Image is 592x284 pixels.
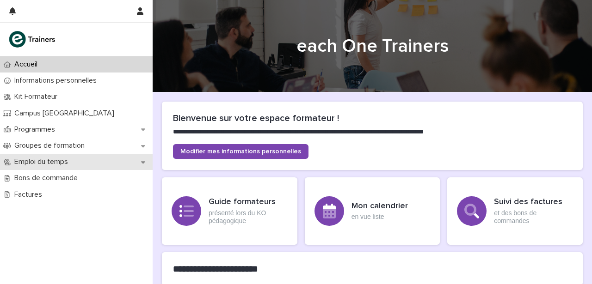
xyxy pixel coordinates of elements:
[494,197,573,207] h3: Suivi des factures
[209,209,288,225] p: présenté lors du KO pédagogique
[11,92,65,101] p: Kit Formateur
[447,177,583,245] a: Suivi des factureset des bons de commandes
[162,177,297,245] a: Guide formateursprésenté lors du KO pédagogique
[305,177,440,245] a: Mon calendrieren vue liste
[11,60,45,69] p: Accueil
[11,190,49,199] p: Factures
[11,109,122,118] p: Campus [GEOGRAPHIC_DATA]
[7,30,58,48] img: K0CqGN7SDeD6s4JG8KQk
[351,213,408,221] p: en vue liste
[173,113,572,124] h2: Bienvenue sur votre espace formateur !
[11,125,62,134] p: Programmes
[162,35,583,57] h1: each One Trainers
[11,76,104,85] p: Informations personnelles
[494,209,573,225] p: et des bons de commandes
[11,141,92,150] p: Groupes de formation
[209,197,288,207] h3: Guide formateurs
[11,174,85,182] p: Bons de commande
[11,157,75,166] p: Emploi du temps
[173,144,308,159] a: Modifier mes informations personnelles
[180,148,301,155] span: Modifier mes informations personnelles
[351,201,408,211] h3: Mon calendrier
